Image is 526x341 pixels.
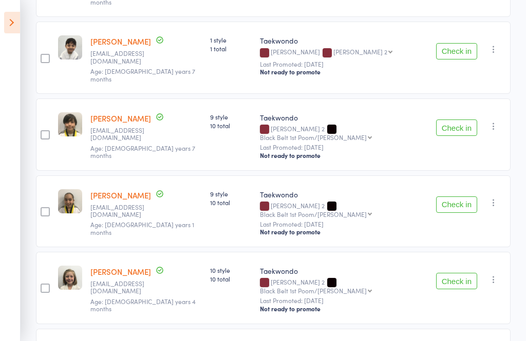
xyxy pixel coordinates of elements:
[260,61,427,68] small: Last Promoted: [DATE]
[90,67,195,83] span: Age: [DEMOGRAPHIC_DATA] years 7 months
[90,36,151,47] a: [PERSON_NAME]
[90,113,151,124] a: [PERSON_NAME]
[436,43,477,59] button: Check in
[90,297,196,313] span: Age: [DEMOGRAPHIC_DATA] years 4 months
[260,305,427,313] div: Not ready to promote
[90,220,194,236] span: Age: [DEMOGRAPHIC_DATA] years 1 months
[90,127,157,142] small: l.talia@yahoo.com.au
[436,196,477,213] button: Check in
[210,274,252,283] span: 10 total
[260,287,367,294] div: Black Belt 1st Poom/[PERSON_NAME]
[210,266,252,274] span: 10 style
[90,144,195,159] span: Age: [DEMOGRAPHIC_DATA] years 7 months
[260,48,427,57] div: [PERSON_NAME]
[260,220,427,228] small: Last Promoted: [DATE]
[260,211,367,217] div: Black Belt 1st Poom/[PERSON_NAME]
[260,151,427,159] div: Not ready to promote
[260,189,427,199] div: Taekwondo
[210,198,252,207] span: 10 total
[90,280,157,295] small: tjsbfam@gmail.com
[58,266,82,290] img: image1574658230.png
[260,228,427,236] div: Not ready to promote
[436,119,477,136] button: Check in
[210,189,252,198] span: 9 style
[210,35,252,44] span: 1 style
[260,144,427,151] small: Last Promoted: [DATE]
[260,134,367,141] div: Black Belt 1st Poom/[PERSON_NAME]
[58,35,82,59] img: image1566602453.png
[436,273,477,289] button: Check in
[260,278,427,294] div: [PERSON_NAME] 2
[260,266,427,276] div: Taekwondo
[260,68,427,76] div: Not ready to promote
[58,112,82,136] img: image1644622424.png
[260,112,427,123] div: Taekwondo
[260,35,427,46] div: Taekwondo
[58,189,82,213] img: image1644622421.png
[90,204,157,218] small: l.talia@yahoo.com.au
[260,202,427,217] div: [PERSON_NAME] 2
[90,190,151,200] a: [PERSON_NAME]
[210,121,252,130] span: 10 total
[333,48,387,55] div: [PERSON_NAME] 2
[260,125,427,141] div: [PERSON_NAME] 2
[90,50,157,65] small: m.nashiba@gmail.com
[260,297,427,304] small: Last Promoted: [DATE]
[210,44,252,53] span: 1 total
[210,112,252,121] span: 9 style
[90,266,151,277] a: [PERSON_NAME]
